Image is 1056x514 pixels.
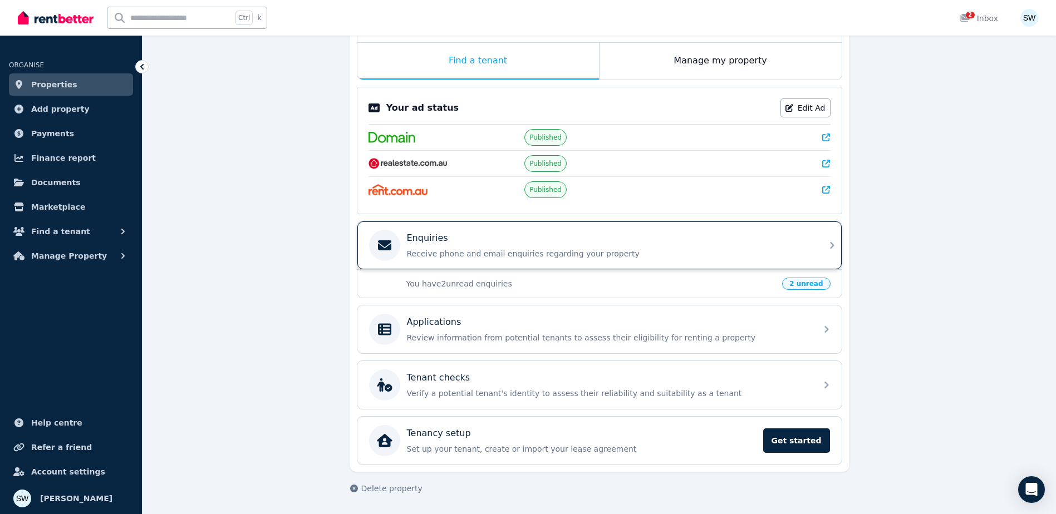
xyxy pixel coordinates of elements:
a: Account settings [9,461,133,483]
button: Delete property [350,483,423,494]
span: Ctrl [235,11,253,25]
span: Get started [763,428,830,453]
p: Review information from potential tenants to assess their eligibility for renting a property [407,332,810,343]
p: Applications [407,315,461,329]
img: RentBetter [18,9,94,26]
a: ApplicationsReview information from potential tenants to assess their eligibility for renting a p... [357,305,842,353]
p: Verify a potential tenant's identity to assess their reliability and suitability as a tenant [407,388,810,399]
p: Set up your tenant, create or import your lease agreement [407,443,757,454]
a: Tenant checksVerify a potential tenant's identity to assess their reliability and suitability as ... [357,361,842,409]
a: Payments [9,122,133,145]
span: Documents [31,176,81,189]
img: Rent.com.au [369,184,428,195]
p: Your ad status [386,101,459,115]
button: Manage Property [9,245,133,267]
span: Manage Property [31,249,107,263]
span: Published [529,159,562,168]
span: Payments [31,127,74,140]
p: Enquiries [407,231,448,245]
p: Tenant checks [407,371,470,384]
span: Marketplace [31,200,85,214]
img: Sam Watson [13,490,31,507]
a: Documents [9,171,133,194]
p: Receive phone and email enquiries regarding your property [407,248,810,259]
a: Edit Ad [780,98,831,117]
span: Refer a friend [31,441,92,454]
span: Add property [31,102,90,116]
img: Sam Watson [1020,9,1038,27]
span: Properties [31,78,77,91]
span: Account settings [31,465,105,478]
div: Inbox [959,13,998,24]
a: Add property [9,98,133,120]
div: Manage my property [600,43,842,80]
div: Open Intercom Messenger [1018,476,1045,503]
span: 2 [966,12,975,18]
div: Find a tenant [357,43,599,80]
a: Marketplace [9,196,133,218]
span: 2 unread [782,278,830,290]
span: [PERSON_NAME] [40,492,112,505]
a: Refer a friend [9,436,133,458]
a: Finance report [9,147,133,169]
p: Tenancy setup [407,427,471,440]
a: Help centre [9,412,133,434]
span: Help centre [31,416,82,429]
span: Find a tenant [31,225,90,238]
span: k [257,13,261,22]
a: Tenancy setupSet up your tenant, create or import your lease agreementGet started [357,417,842,464]
img: RealEstate.com.au [369,158,448,169]
span: ORGANISE [9,61,44,69]
a: EnquiriesReceive phone and email enquiries regarding your property [357,221,842,269]
span: Finance report [31,151,96,165]
img: Domain.com.au [369,132,415,143]
p: You have 2 unread enquiries [406,278,776,289]
span: Published [529,185,562,194]
span: Delete property [361,483,423,494]
a: Properties [9,73,133,96]
button: Find a tenant [9,220,133,243]
span: Published [529,133,562,142]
